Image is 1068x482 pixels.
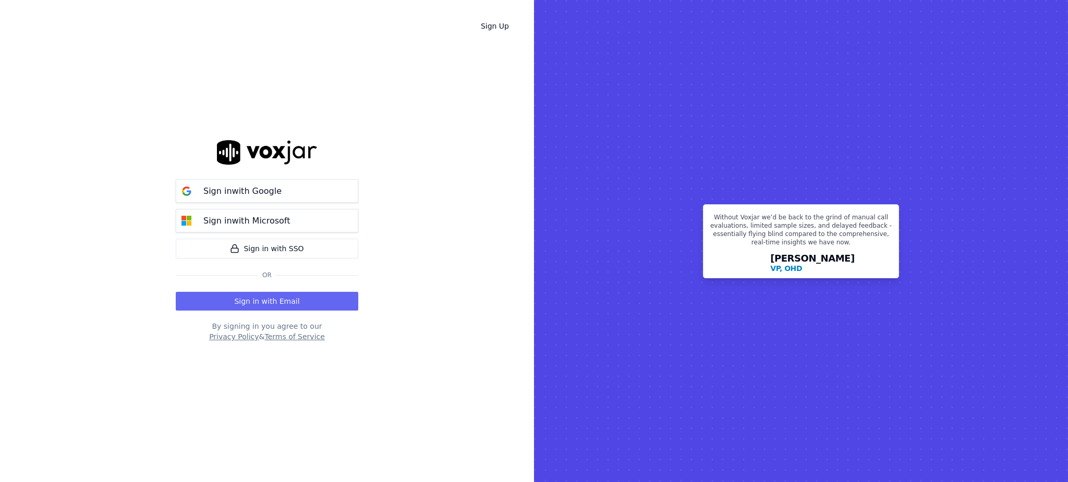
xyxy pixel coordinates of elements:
p: VP, OHD [770,263,802,274]
p: Sign in with Google [203,185,282,197]
button: Sign inwith Microsoft [176,209,358,232]
button: Terms of Service [264,331,324,342]
button: Sign in with Email [176,292,358,311]
a: Sign Up [472,17,517,35]
img: logo [217,140,317,165]
a: Sign in with SSO [176,239,358,258]
img: google Sign in button [176,181,197,202]
div: [PERSON_NAME] [770,254,855,274]
p: Sign in with Microsoft [203,215,290,227]
span: Or [258,271,276,279]
button: Sign inwith Google [176,179,358,203]
button: Privacy Policy [209,331,259,342]
img: microsoft Sign in button [176,211,197,231]
div: By signing in you agree to our & [176,321,358,342]
p: Without Voxjar we’d be back to the grind of manual call evaluations, limited sample sizes, and de... [710,213,892,251]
